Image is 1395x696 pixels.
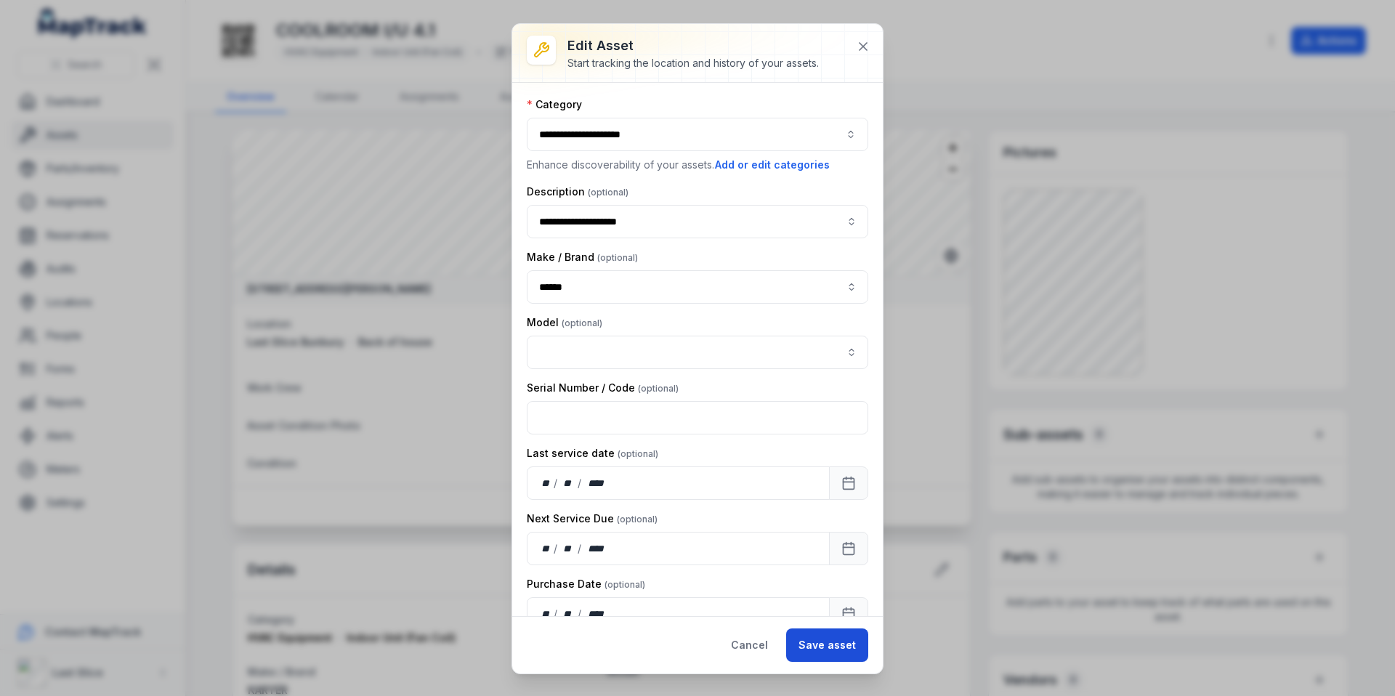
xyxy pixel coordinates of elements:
[719,628,780,662] button: Cancel
[539,541,554,556] div: day,
[527,97,582,112] label: Category
[578,607,583,621] div: /
[559,607,578,621] div: month,
[527,315,602,330] label: Model
[554,476,559,490] div: /
[527,336,868,369] input: asset-edit:cf[08eaddf7-07cd-453f-a58e-3fff727ebd05]-label
[583,476,610,490] div: year,
[559,541,578,556] div: month,
[583,541,610,556] div: year,
[829,597,868,631] button: Calendar
[567,56,819,70] div: Start tracking the location and history of your assets.
[554,541,559,556] div: /
[527,577,645,591] label: Purchase Date
[567,36,819,56] h3: Edit asset
[527,381,679,395] label: Serial Number / Code
[578,541,583,556] div: /
[527,446,658,461] label: Last service date
[786,628,868,662] button: Save asset
[714,157,830,173] button: Add or edit categories
[527,205,868,238] input: asset-edit:description-label
[527,250,638,264] label: Make / Brand
[578,476,583,490] div: /
[829,466,868,500] button: Calendar
[559,476,578,490] div: month,
[583,607,610,621] div: year,
[527,157,868,173] p: Enhance discoverability of your assets.
[829,532,868,565] button: Calendar
[554,607,559,621] div: /
[539,607,554,621] div: day,
[527,511,658,526] label: Next Service Due
[527,185,628,199] label: Description
[527,270,868,304] input: asset-edit:cf[ebb60b7c-a6c7-4352-97cf-f2206141bd39]-label
[539,476,554,490] div: day,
